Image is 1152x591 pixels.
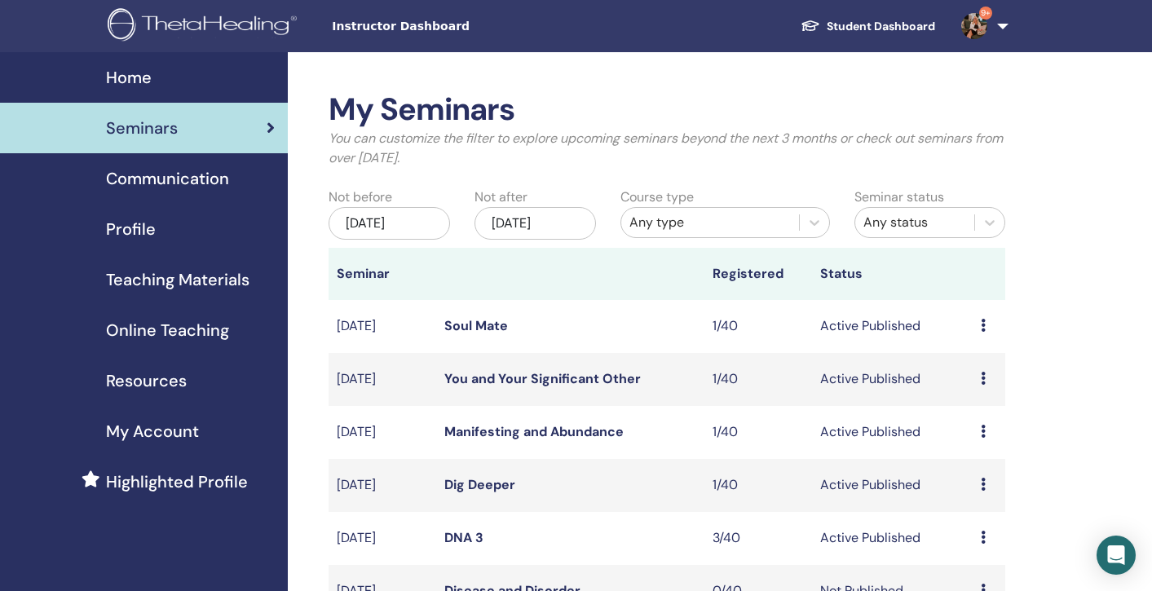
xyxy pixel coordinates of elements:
td: [DATE] [329,406,436,459]
td: [DATE] [329,459,436,512]
a: Manifesting and Abundance [444,423,624,440]
span: Profile [106,217,156,241]
td: 1/40 [704,300,812,353]
img: default.jpg [961,13,987,39]
td: 3/40 [704,512,812,565]
div: [DATE] [329,207,450,240]
img: graduation-cap-white.svg [801,19,820,33]
span: Home [106,65,152,90]
label: Course type [620,187,694,207]
label: Seminar status [854,187,944,207]
td: [DATE] [329,512,436,565]
td: Active Published [812,459,973,512]
a: Soul Mate [444,317,508,334]
span: Resources [106,368,187,393]
img: logo.png [108,8,302,45]
td: Active Published [812,406,973,459]
td: 1/40 [704,353,812,406]
div: Any status [863,213,966,232]
th: Registered [704,248,812,300]
td: [DATE] [329,300,436,353]
td: Active Published [812,512,973,565]
td: Active Published [812,353,973,406]
a: Student Dashboard [788,11,948,42]
span: Online Teaching [106,318,229,342]
span: My Account [106,419,199,443]
a: You and Your Significant Other [444,370,641,387]
span: Instructor Dashboard [332,18,576,35]
td: 1/40 [704,406,812,459]
span: Seminars [106,116,178,140]
label: Not after [474,187,527,207]
th: Status [812,248,973,300]
td: [DATE] [329,353,436,406]
a: Dig Deeper [444,476,515,493]
span: 9+ [979,7,992,20]
a: DNA 3 [444,529,483,546]
span: Communication [106,166,229,191]
div: Open Intercom Messenger [1097,536,1136,575]
td: 1/40 [704,459,812,512]
p: You can customize the filter to explore upcoming seminars beyond the next 3 months or check out s... [329,129,1005,168]
span: Teaching Materials [106,267,249,292]
div: Any type [629,213,791,232]
h2: My Seminars [329,91,1005,129]
label: Not before [329,187,392,207]
td: Active Published [812,300,973,353]
th: Seminar [329,248,436,300]
span: Highlighted Profile [106,470,248,494]
div: [DATE] [474,207,596,240]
